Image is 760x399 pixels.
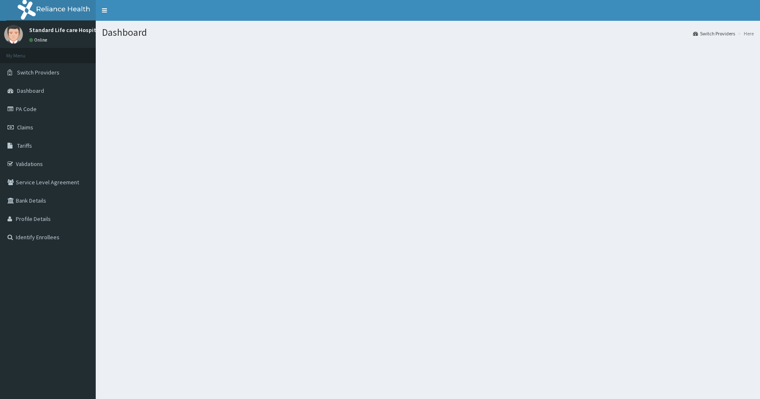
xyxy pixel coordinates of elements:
[17,142,32,149] span: Tariffs
[17,87,44,94] span: Dashboard
[736,30,754,37] li: Here
[29,37,49,43] a: Online
[4,25,23,44] img: User Image
[693,30,735,37] a: Switch Providers
[29,27,101,33] p: Standard Life care Hospital
[17,124,33,131] span: Claims
[102,27,754,38] h1: Dashboard
[17,69,60,76] span: Switch Providers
